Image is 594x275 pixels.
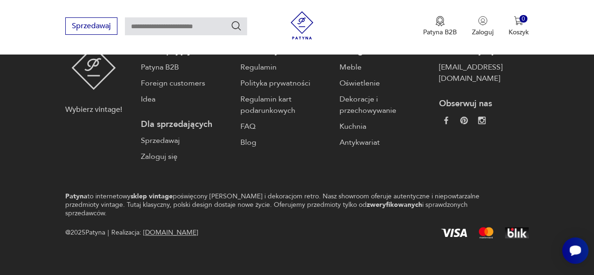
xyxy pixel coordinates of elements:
[509,28,529,37] p: Koszyk
[65,24,117,30] a: Sprzedawaj
[141,119,231,130] p: Dla sprzedających
[339,62,429,73] a: Meble
[339,94,429,116] a: Dekoracje i przechowywanie
[141,78,231,89] a: Foreign customers
[423,16,457,37] a: Ikona medaluPatyna B2B
[65,17,117,35] button: Sprzedawaj
[108,227,109,238] div: |
[441,228,467,237] img: Visa
[514,16,523,25] img: Ikona koszyka
[131,192,173,201] strong: sklep vintage
[439,98,528,110] p: Obserwuj nas
[478,117,486,124] img: c2fd9cf7f39615d9d6839a72ae8e59e5.webp
[65,192,496,218] p: to internetowy poświęcony [PERSON_NAME] i dekoracjom retro. Nasz showroom oferuje autentyczne i n...
[478,16,487,25] img: Ikonka użytkownika
[231,20,242,31] button: Szukaj
[472,28,494,37] p: Zaloguj
[240,78,330,89] a: Polityka prywatności
[240,94,330,116] a: Regulamin kart podarunkowych
[141,135,231,146] a: Sprzedawaj
[509,16,529,37] button: 0Koszyk
[65,104,122,115] p: Wybierz vintage!
[288,11,316,39] img: Patyna - sklep z meblami i dekoracjami vintage
[141,151,231,162] a: Zaloguj się
[143,228,198,237] a: [DOMAIN_NAME]
[240,62,330,73] a: Regulamin
[562,237,588,264] iframe: Smartsupp widget button
[240,121,330,132] a: FAQ
[339,78,429,89] a: Oświetlenie
[141,94,231,105] a: Idea
[423,16,457,37] button: Patyna B2B
[71,46,116,90] img: Patyna - sklep z meblami i dekoracjami vintage
[478,227,494,238] img: Mastercard
[141,62,231,73] a: Patyna B2B
[65,192,87,201] strong: Patyna
[339,137,429,148] a: Antykwariat
[519,15,527,23] div: 0
[111,227,198,238] span: Realizacja:
[439,62,528,84] a: [EMAIL_ADDRESS][DOMAIN_NAME]
[423,28,457,37] p: Patyna B2B
[435,16,445,26] img: Ikona medalu
[339,121,429,132] a: Kuchnia
[505,227,529,238] img: BLIK
[442,117,450,124] img: da9060093f698e4c3cedc1453eec5031.webp
[460,117,468,124] img: 37d27d81a828e637adc9f9cb2e3d3a8a.webp
[367,200,422,209] strong: zweryfikowanych
[472,16,494,37] button: Zaloguj
[65,227,105,238] span: @ 2025 Patyna
[240,137,330,148] a: Blog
